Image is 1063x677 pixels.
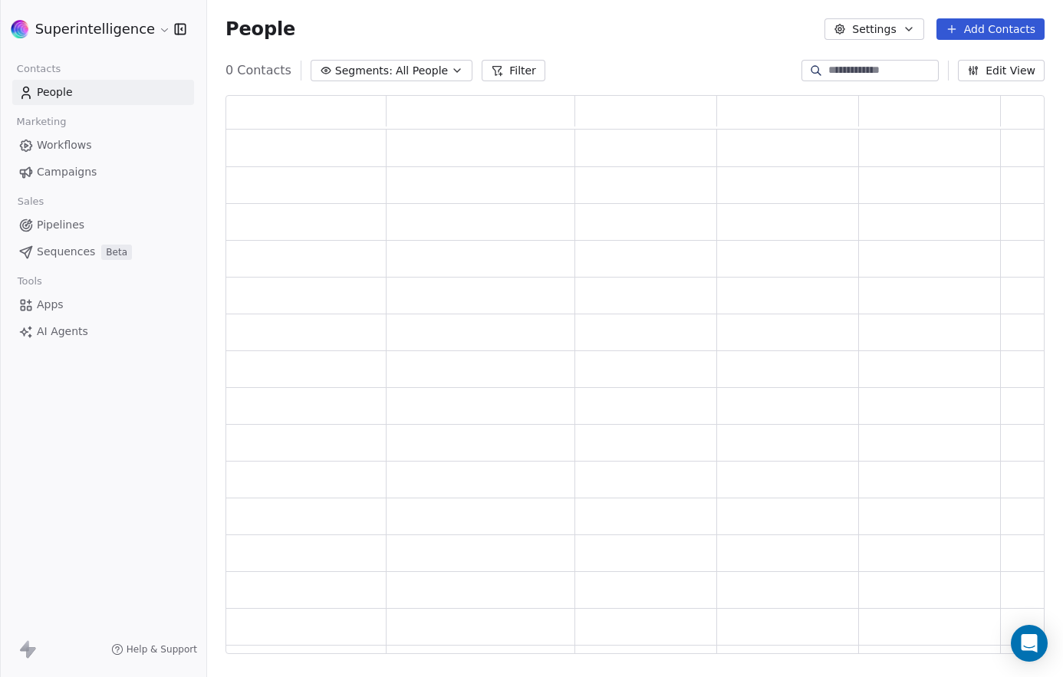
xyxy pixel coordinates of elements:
span: Contacts [10,58,67,81]
div: Open Intercom Messenger [1011,625,1048,662]
a: SequencesBeta [12,239,194,265]
span: Pipelines [37,217,84,233]
button: Edit View [958,60,1045,81]
img: sinews%20copy.png [11,20,29,38]
a: People [12,80,194,105]
span: People [225,18,295,41]
button: Filter [482,60,545,81]
a: Apps [12,292,194,317]
span: Segments: [335,63,393,79]
a: AI Agents [12,319,194,344]
span: Marketing [10,110,73,133]
span: All People [396,63,448,79]
span: People [37,84,73,100]
span: Help & Support [127,643,197,656]
span: Sales [11,190,51,213]
span: Campaigns [37,164,97,180]
span: 0 Contacts [225,61,291,80]
button: Superintelligence [18,16,163,42]
a: Workflows [12,133,194,158]
span: AI Agents [37,324,88,340]
a: Campaigns [12,159,194,185]
span: Apps [37,297,64,313]
span: Superintelligence [35,19,155,39]
a: Pipelines [12,212,194,238]
a: Help & Support [111,643,197,656]
span: Workflows [37,137,92,153]
span: Sequences [37,244,95,260]
span: Beta [101,245,132,260]
button: Add Contacts [936,18,1045,40]
span: Tools [11,270,48,293]
button: Settings [824,18,923,40]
